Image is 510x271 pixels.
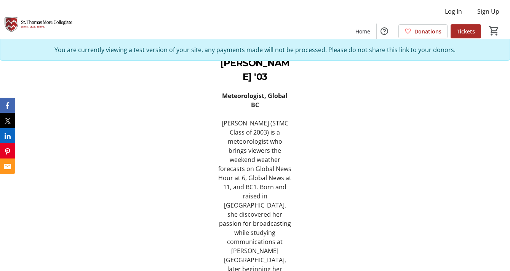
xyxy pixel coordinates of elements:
a: Donations [398,24,448,38]
span: Donations [414,27,441,35]
a: Tickets [451,24,481,38]
span: Home [355,27,370,35]
strong: Meteorologist, Global BC [222,92,289,109]
span: Tickets [457,27,475,35]
a: Home [349,24,376,38]
button: Sign Up [471,5,505,17]
span: Log In [445,7,462,16]
img: St. Thomas More Collegiate #2's Logo [5,3,72,41]
span: Sign Up [477,7,499,16]
button: Cart [487,24,501,38]
button: Help [377,24,392,39]
button: Log In [439,5,468,17]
